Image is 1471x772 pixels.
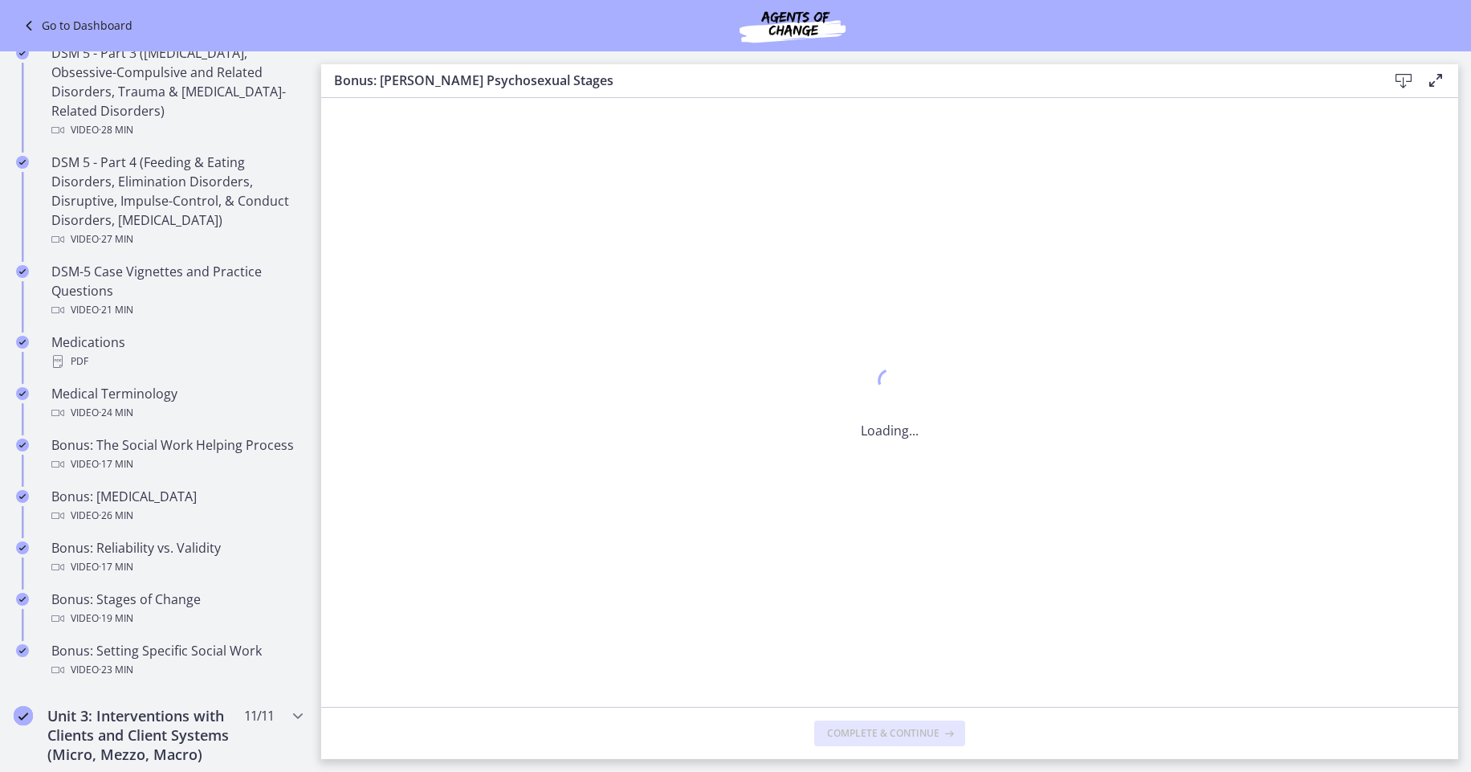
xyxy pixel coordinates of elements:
div: PDF [51,352,302,371]
div: Video [51,506,302,525]
div: Video [51,403,302,423]
i: Completed [16,47,29,59]
div: DSM 5 - Part 3 ([MEDICAL_DATA], Obsessive-Compulsive and Related Disorders, Trauma & [MEDICAL_DAT... [51,43,302,140]
img: Agents of Change [696,6,889,45]
span: · 24 min [99,403,133,423]
div: Medical Terminology [51,384,302,423]
p: Loading... [861,421,919,440]
span: 11 / 11 [244,706,274,725]
div: Video [51,558,302,577]
div: Video [51,660,302,680]
i: Completed [16,265,29,278]
span: · 26 min [99,506,133,525]
i: Completed [16,387,29,400]
div: Video [51,230,302,249]
i: Completed [16,490,29,503]
div: Video [51,120,302,140]
span: · 28 min [99,120,133,140]
div: Video [51,300,302,320]
i: Completed [16,541,29,554]
div: Bonus: Reliability vs. Validity [51,538,302,577]
div: Bonus: The Social Work Helping Process [51,435,302,474]
div: Bonus: Stages of Change [51,590,302,628]
i: Completed [14,706,33,725]
div: DSM-5 Case Vignettes and Practice Questions [51,262,302,320]
div: Bonus: [MEDICAL_DATA] [51,487,302,525]
div: 1 [861,365,919,402]
i: Completed [16,593,29,606]
i: Completed [16,156,29,169]
i: Completed [16,336,29,349]
span: Complete & continue [827,727,939,740]
div: Bonus: Setting Specific Social Work [51,641,302,680]
i: Completed [16,644,29,657]
a: Go to Dashboard [19,16,132,35]
div: Video [51,609,302,628]
span: · 19 min [99,609,133,628]
div: Video [51,455,302,474]
i: Completed [16,439,29,451]
span: · 17 min [99,455,133,474]
span: · 17 min [99,558,133,577]
div: Medications [51,333,302,371]
button: Complete & continue [814,721,965,746]
h3: Bonus: [PERSON_NAME] Psychosexual Stages [334,71,1362,90]
span: · 27 min [99,230,133,249]
span: · 21 min [99,300,133,320]
div: DSM 5 - Part 4 (Feeding & Eating Disorders, Elimination Disorders, Disruptive, Impulse-Control, &... [51,153,302,249]
h2: Unit 3: Interventions with Clients and Client Systems (Micro, Mezzo, Macro) [47,706,243,764]
span: · 23 min [99,660,133,680]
